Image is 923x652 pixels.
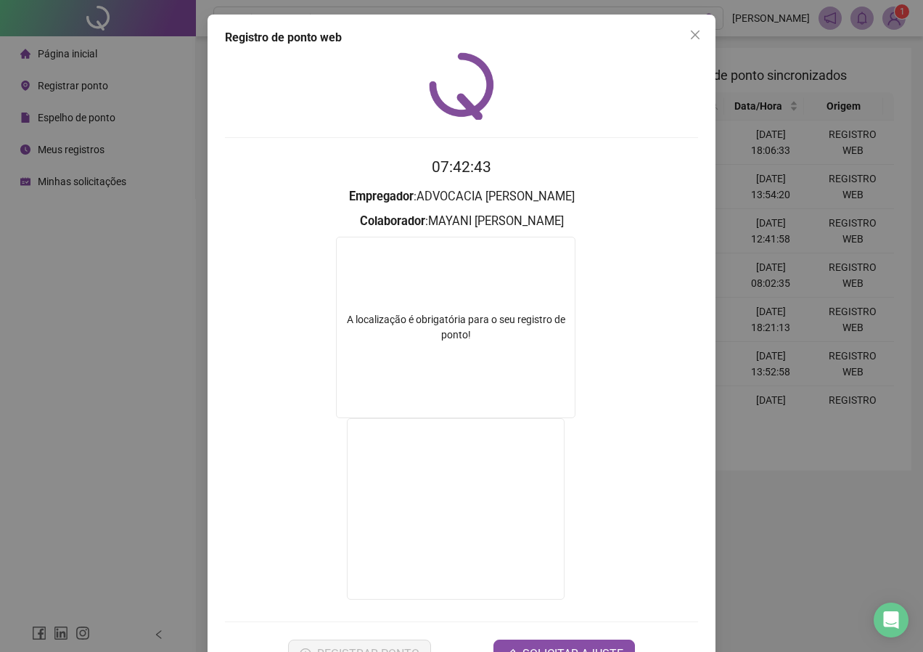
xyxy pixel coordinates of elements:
h3: : MAYANI [PERSON_NAME] [225,212,698,231]
button: Close [684,23,707,46]
div: Registro de ponto web [225,29,698,46]
img: QRPoint [429,52,494,120]
div: Open Intercom Messenger [874,603,908,637]
div: A localização é obrigatória para o seu registro de ponto! [337,312,575,343]
time: 07:42:43 [432,158,491,176]
h3: : ADVOCACIA [PERSON_NAME] [225,187,698,206]
strong: Empregador [349,190,414,203]
strong: Colaborador [360,214,425,228]
span: close [689,29,701,41]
